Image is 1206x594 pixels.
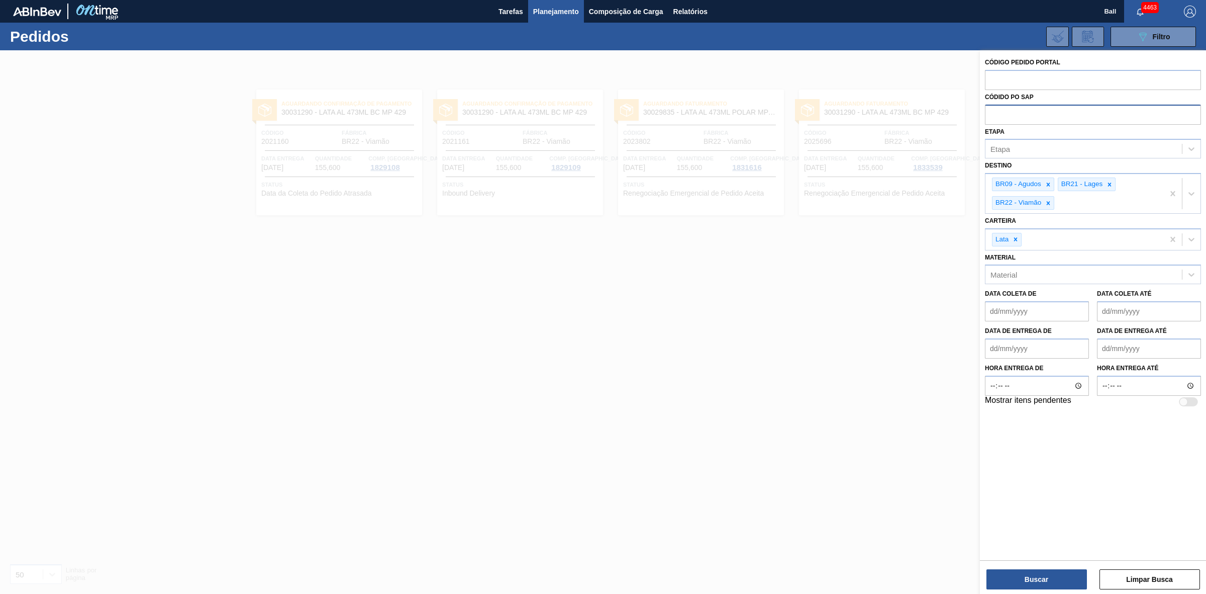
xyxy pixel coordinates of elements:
[533,6,579,18] span: Planejamento
[498,6,523,18] span: Tarefas
[985,254,1016,261] label: Material
[1141,2,1159,13] span: 4463
[1097,290,1151,297] label: Data coleta até
[1058,178,1104,191] div: BR21 - Lages
[589,6,663,18] span: Composição de Carga
[1046,27,1069,47] div: Importar Negociações dos Pedidos
[990,145,1010,153] div: Etapa
[1097,301,1201,321] input: dd/mm/yyyy
[1153,33,1170,41] span: Filtro
[1097,338,1201,359] input: dd/mm/yyyy
[673,6,708,18] span: Relatórios
[990,271,1017,279] div: Material
[985,217,1016,224] label: Carteira
[1097,361,1201,376] label: Hora entrega até
[992,178,1043,191] div: BR09 - Agudos
[1097,327,1167,334] label: Data de Entrega até
[1184,6,1196,18] img: Logout
[13,7,61,16] img: TNhmsLtSVTkK8tSr43FrP2fwEKptu5GPRR3wAAAABJRU5ErkJggg==
[985,162,1012,169] label: Destino
[10,31,165,42] h1: Pedidos
[1111,27,1196,47] button: Filtro
[985,128,1004,135] label: Etapa
[1124,5,1156,19] button: Notificações
[985,59,1060,66] label: Código Pedido Portal
[985,301,1089,321] input: dd/mm/yyyy
[985,361,1089,376] label: Hora entrega de
[992,197,1043,209] div: BR22 - Viamão
[985,396,1071,408] label: Mostrar itens pendentes
[985,94,1034,101] label: Códido PO SAP
[985,327,1052,334] label: Data de Entrega de
[985,290,1036,297] label: Data coleta de
[1072,27,1104,47] div: Solicitação de Revisão de Pedidos
[992,233,1010,246] div: Lata
[985,338,1089,359] input: dd/mm/yyyy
